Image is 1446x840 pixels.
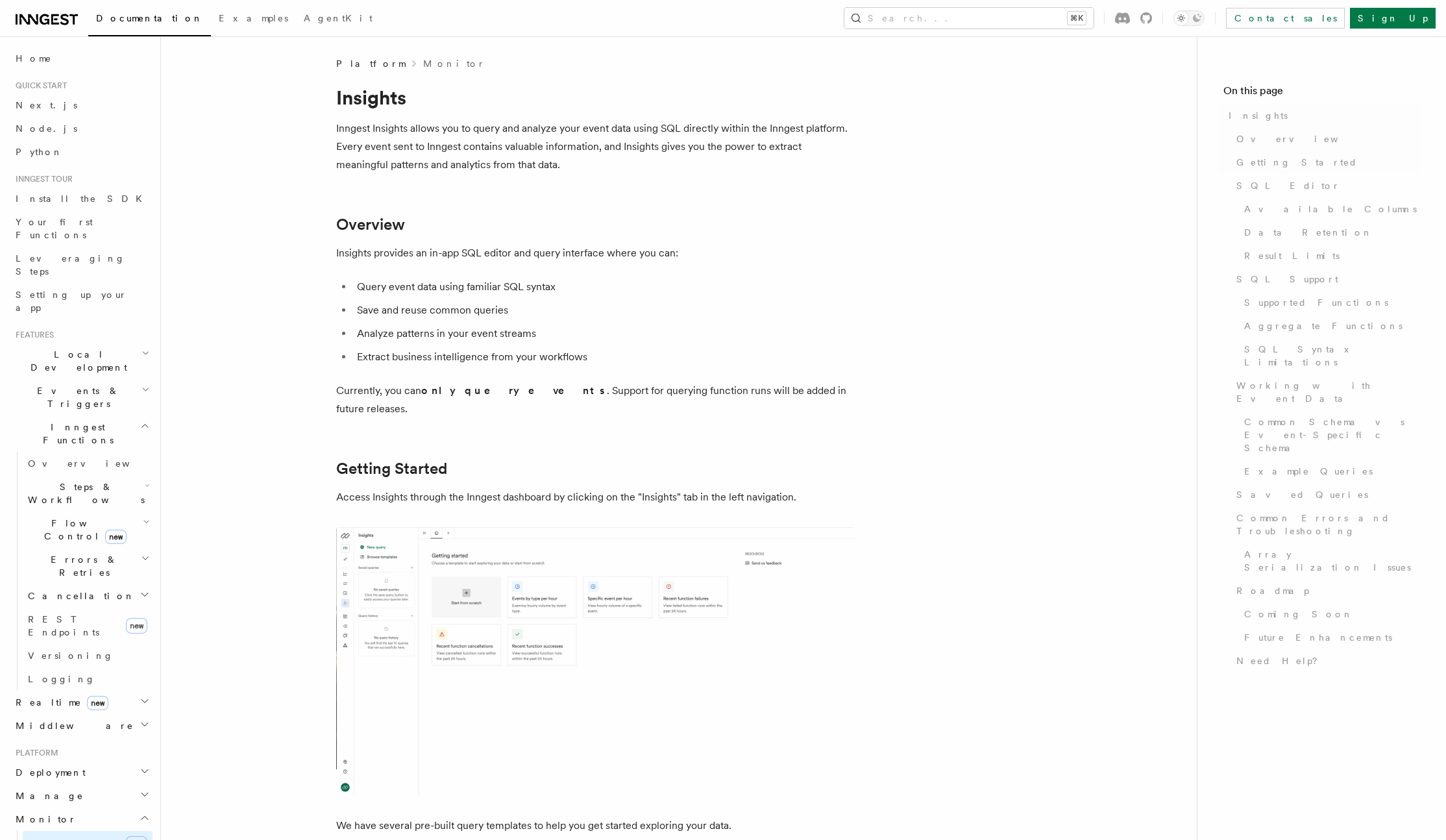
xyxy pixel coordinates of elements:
[16,100,77,110] span: Next.js
[16,253,125,277] span: Leveraging Steps
[1231,579,1420,602] a: Roadmap
[16,52,52,65] span: Home
[10,421,140,447] span: Inngest Functions
[1068,12,1086,25] kbd: ⌘K
[10,714,153,737] button: Middleware
[1236,132,1370,145] span: Overview
[1244,343,1420,369] span: SQL Syntax Limitations
[23,548,153,584] button: Errors & Retries
[1244,203,1417,216] span: Available Columns
[1239,543,1420,579] a: Array Serialization Issues
[10,719,134,732] span: Middleware
[1239,221,1420,244] a: Data Retention
[1244,465,1373,478] span: Example Queries
[10,93,153,117] a: Next.js
[96,13,203,23] span: Documentation
[1239,291,1420,314] a: Supported Functions
[1226,8,1345,29] a: Contact sales
[23,517,143,543] span: Flow Control
[1244,226,1373,239] span: Data Retention
[28,674,95,684] span: Logging
[336,57,405,70] span: Platform
[28,650,114,661] span: Versioning
[1244,319,1403,332] span: Aggregate Functions
[10,330,54,340] span: Features
[1173,10,1205,26] button: Toggle dark mode
[10,210,153,247] a: Your first Functions
[1239,314,1420,338] a: Aggregate Functions
[23,480,145,506] span: Steps & Workflows
[10,348,141,374] span: Local Development
[10,117,153,140] a: Node.js
[336,817,855,835] p: We have several pre-built query templates to help you get started exploring your data.
[1236,488,1368,501] span: Saved Queries
[28,458,162,469] span: Overview
[336,244,855,262] p: Insights provides an in-app SQL editor and query interface where you can:
[1231,174,1420,197] a: SQL Editor
[10,283,153,319] a: Setting up your app
[336,382,855,418] p: Currently, you can . Support for querying function runs will be added in future releases.
[219,13,288,23] span: Examples
[10,247,153,283] a: Leveraging Steps
[1244,415,1420,454] span: Common Schema vs Event-Specific Schema
[10,808,153,831] button: Monitor
[423,57,485,70] a: Monitor
[10,140,153,164] a: Python
[1231,151,1420,174] a: Getting Started
[336,216,405,234] a: Overview
[336,119,855,174] p: Inngest Insights allows you to query and analyze your event data using SQL directly within the In...
[23,584,153,608] button: Cancellation
[10,415,153,452] button: Inngest Functions
[1236,179,1340,192] span: SQL Editor
[16,193,150,204] span: Install the SDK
[336,460,447,478] a: Getting Started
[28,614,99,637] span: REST Endpoints
[10,174,73,184] span: Inngest tour
[10,691,153,714] button: Realtimenew
[336,488,855,506] p: Access Insights through the Inngest dashboard by clicking on the "Insights" tab in the left navig...
[336,527,855,796] img: Getting Started Dashboard View
[23,644,153,667] a: Versioning
[1231,483,1420,506] a: Saved Queries
[1236,584,1309,597] span: Roadmap
[10,696,108,709] span: Realtime
[1244,296,1388,309] span: Supported Functions
[10,187,153,210] a: Install the SDK
[10,761,153,784] button: Deployment
[1239,410,1420,460] a: Common Schema vs Event-Specific Schema
[1244,631,1392,644] span: Future Enhancements
[1239,602,1420,626] a: Coming Soon
[10,789,84,802] span: Manage
[1244,249,1340,262] span: Result Limits
[23,512,153,548] button: Flow Controlnew
[23,608,153,644] a: REST Endpointsnew
[1231,649,1420,673] a: Need Help?
[421,384,607,397] strong: only query events
[1223,104,1420,127] a: Insights
[353,325,855,343] li: Analyze patterns in your event streams
[23,667,153,691] a: Logging
[16,123,77,134] span: Node.js
[1350,8,1436,29] a: Sign Up
[1236,379,1420,405] span: Working with Event Data
[1244,548,1420,574] span: Array Serialization Issues
[304,13,373,23] span: AgentKit
[211,4,296,35] a: Examples
[88,4,211,36] a: Documentation
[105,530,127,544] span: new
[10,343,153,379] button: Local Development
[23,553,141,579] span: Errors & Retries
[1231,127,1420,151] a: Overview
[10,452,153,691] div: Inngest Functions
[1239,197,1420,221] a: Available Columns
[16,217,93,240] span: Your first Functions
[10,384,141,410] span: Events & Triggers
[16,147,63,157] span: Python
[10,766,86,779] span: Deployment
[1231,374,1420,410] a: Working with Event Data
[1239,338,1420,374] a: SQL Syntax Limitations
[10,80,67,91] span: Quick start
[1236,273,1338,286] span: SQL Support
[353,348,855,366] li: Extract business intelligence from your workflows
[23,452,153,475] a: Overview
